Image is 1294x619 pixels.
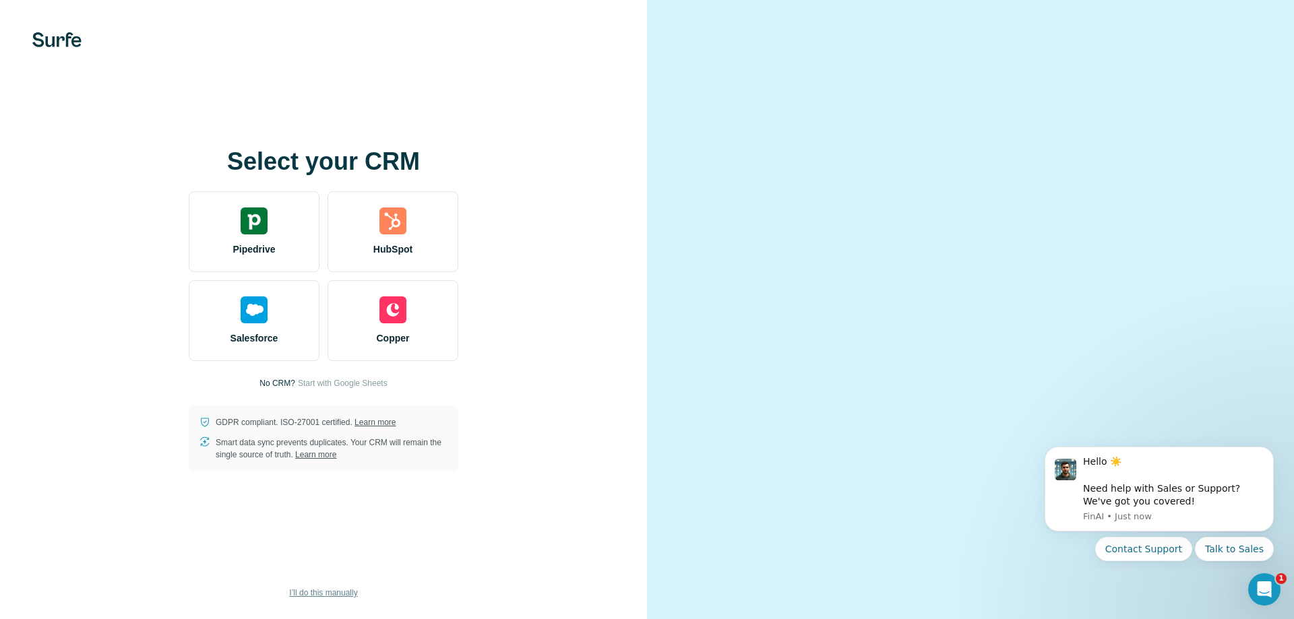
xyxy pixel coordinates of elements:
[241,296,268,323] img: salesforce's logo
[298,377,388,389] button: Start with Google Sheets
[295,450,336,459] a: Learn more
[1276,573,1287,584] span: 1
[233,242,275,256] span: Pipedrive
[241,207,268,234] img: pipedrive's logo
[280,583,367,603] button: I’ll do this manually
[1024,434,1294,569] iframe: Intercom notifications message
[32,32,82,47] img: Surfe's logo
[259,377,295,389] p: No CRM?
[289,587,357,599] span: I’ll do this manually
[1248,573,1281,606] iframe: Intercom live chat
[216,416,396,428] p: GDPR compliant. ISO-27001 certified.
[216,436,448,461] p: Smart data sync prevents duplicates. Your CRM will remain the single source of truth.
[189,148,458,175] h1: Select your CRM
[230,331,278,345] span: Salesforce
[379,296,406,323] img: copper's logo
[355,418,396,427] a: Learn more
[379,207,406,234] img: hubspot's logo
[377,331,410,345] span: Copper
[373,242,412,256] span: HubSpot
